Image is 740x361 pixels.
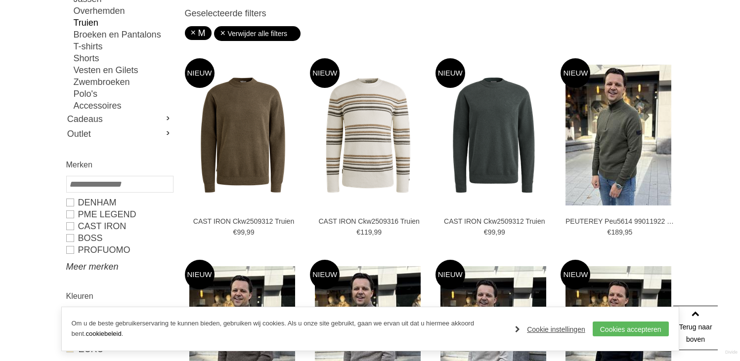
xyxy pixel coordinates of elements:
[593,321,669,336] a: Cookies accepteren
[360,228,372,236] span: 119
[66,232,173,244] a: BOSS
[74,52,173,64] a: Shorts
[66,244,173,256] a: PROFUOMO
[74,64,173,76] a: Vesten en Gilets
[237,228,245,236] span: 99
[220,26,295,41] a: Verwijder alle filters
[566,65,671,205] img: PEUTEREY Peu5614 99011922 Truien
[245,228,247,236] span: ,
[611,228,622,236] span: 189
[372,228,374,236] span: ,
[623,228,625,236] span: ,
[608,228,611,236] span: €
[673,306,718,350] a: Terug naar boven
[315,217,424,226] a: CAST IRON Ckw2509316 Truien
[74,17,173,29] a: Truien
[86,330,121,337] a: cookiebeleid
[66,159,173,171] h2: Merken
[66,208,173,220] a: PME LEGEND
[66,197,173,208] a: DENHAM
[495,228,497,236] span: ,
[66,112,173,126] a: Cadeaus
[515,322,585,337] a: Cookie instellingen
[356,228,360,236] span: €
[566,217,674,226] a: PEUTEREY Peu5614 99011922 Truien
[484,228,488,236] span: €
[440,217,549,226] a: CAST IRON Ckw2509312 Truien
[72,319,506,339] p: Om u de beste gebruikerservaring te kunnen bieden, gebruiken wij cookies. Als u onze site gebruik...
[185,77,301,193] img: CAST IRON Ckw2509312 Truien
[247,228,255,236] span: 99
[185,8,679,19] h3: Geselecteerde filters
[66,290,173,302] h2: Kleuren
[74,76,173,88] a: Zwembroeken
[74,88,173,100] a: Polo's
[66,126,173,141] a: Outlet
[435,77,552,193] img: CAST IRON Ckw2509312 Truien
[66,220,173,232] a: CAST IRON
[66,261,173,273] a: Meer merken
[725,346,738,359] a: Divide
[74,40,173,52] a: T-shirts
[497,228,505,236] span: 99
[374,228,382,236] span: 99
[625,228,633,236] span: 95
[233,228,237,236] span: €
[74,100,173,112] a: Accessoires
[488,228,496,236] span: 99
[74,29,173,40] a: Broeken en Pantalons
[191,28,206,38] a: M
[74,5,173,17] a: Overhemden
[310,77,426,193] img: CAST IRON Ckw2509316 Truien
[189,217,298,226] a: CAST IRON Ckw2509312 Truien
